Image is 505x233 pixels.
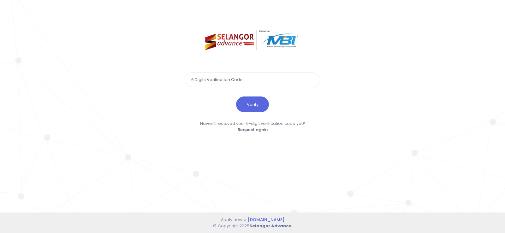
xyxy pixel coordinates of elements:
strong: Selangor Advance [249,223,292,229]
a: [DOMAIN_NAME] [248,217,284,223]
img: selangor-advance.png [205,30,300,50]
input: 6 Digits Verification Code [185,73,320,87]
span: Haven't received your 6-digit verification code yet? [200,120,305,126]
button: Verify [236,96,269,112]
a: Request again [238,127,268,133]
